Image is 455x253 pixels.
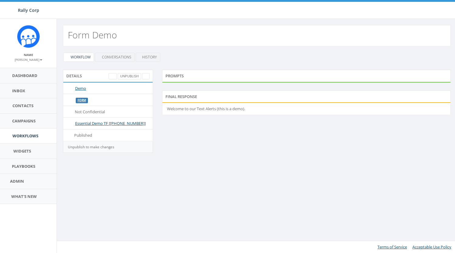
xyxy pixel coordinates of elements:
[63,70,153,82] div: Details
[377,244,407,250] a: Terms of Service
[162,103,450,115] li: Welcome to our Text Alerts (this is a demo).
[13,148,31,154] span: Widgets
[95,53,135,62] a: Conversations
[63,106,153,118] li: Not Confidential
[63,141,153,153] div: Unpublish to make changes
[18,7,39,13] span: Rally Corp
[78,98,86,102] a: form
[12,133,38,139] span: Workflows
[12,103,33,108] span: Contacts
[136,53,160,62] a: History
[12,163,35,169] span: Playbooks
[63,53,94,62] a: Workflow
[12,118,36,124] span: Campaigns
[17,25,40,48] img: Icon_1.png
[12,73,37,78] span: Dashboard
[68,30,117,40] h2: Form Demo
[412,244,451,250] a: Acceptable Use Policy
[162,90,451,103] div: Final Response
[10,178,24,184] span: Admin
[75,121,146,126] a: Essential Demo TF [[PHONE_NUMBER]]
[11,194,37,199] span: What's New
[75,86,86,91] a: Demo
[162,70,451,82] div: Prompts
[24,53,33,57] small: Name
[12,88,25,93] span: Inbox
[63,129,153,141] li: Published
[15,57,42,62] a: [PERSON_NAME]
[118,73,141,79] a: UnPublish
